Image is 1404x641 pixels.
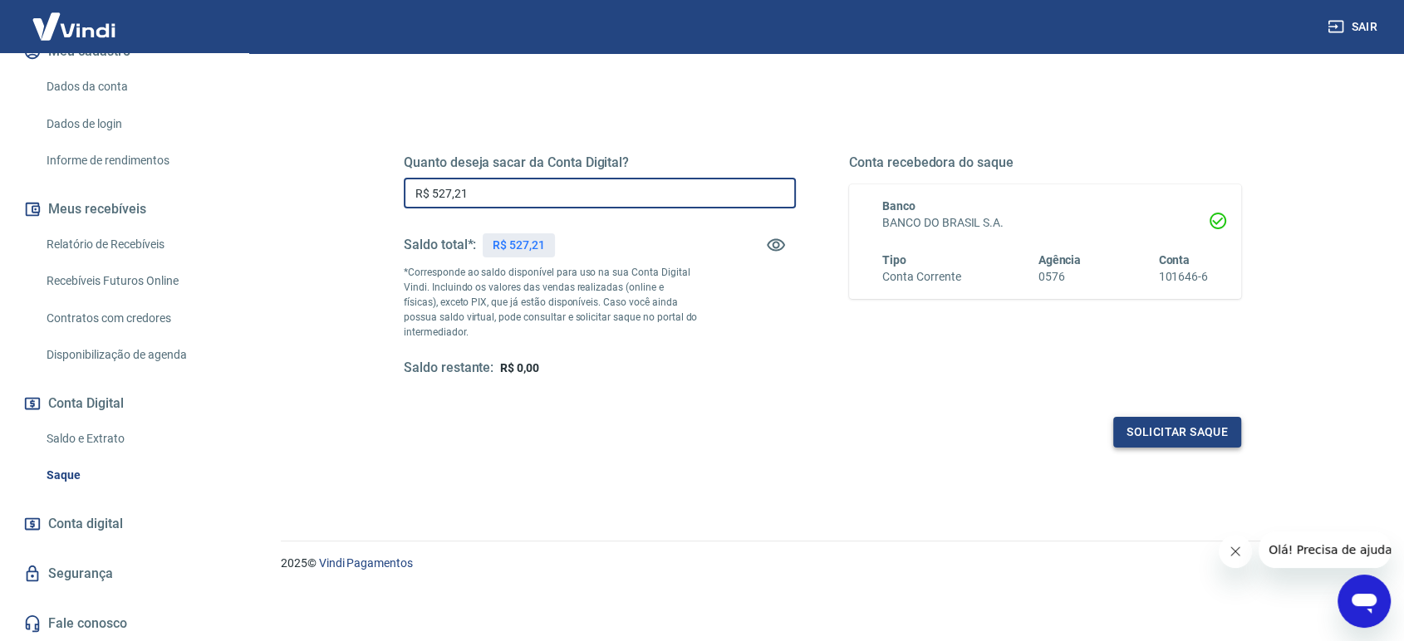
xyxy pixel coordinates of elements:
button: Solicitar saque [1113,417,1241,448]
button: Sair [1324,12,1384,42]
a: Saque [40,458,228,492]
h5: Saldo restante: [404,360,493,377]
a: Dados da conta [40,70,228,104]
span: Olá! Precisa de ajuda? [10,12,140,25]
a: Informe de rendimentos [40,144,228,178]
img: Vindi [20,1,128,51]
a: Saldo e Extrato [40,422,228,456]
span: Conta digital [48,512,123,536]
a: Disponibilização de agenda [40,338,228,372]
h6: Conta Corrente [882,268,960,286]
a: Recebíveis Futuros Online [40,264,228,298]
h6: 0576 [1038,268,1082,286]
h5: Quanto deseja sacar da Conta Digital? [404,154,796,171]
button: Meus recebíveis [20,191,228,228]
iframe: Botão para abrir a janela de mensagens [1338,575,1391,628]
p: *Corresponde ao saldo disponível para uso na sua Conta Digital Vindi. Incluindo os valores das ve... [404,265,698,340]
a: Contratos com credores [40,301,228,335]
span: R$ 0,00 [500,361,539,374]
h5: Saldo total*: [404,237,476,253]
iframe: Fechar mensagem [1219,535,1252,568]
h5: Conta recebedora do saque [849,154,1241,171]
p: 2025 © [281,555,1364,572]
a: Relatório de Recebíveis [40,228,228,262]
a: Dados de login [40,107,228,141]
h6: 101646-6 [1158,268,1208,286]
span: Agência [1038,253,1082,267]
a: Vindi Pagamentos [319,556,413,570]
span: Banco [882,199,916,213]
p: R$ 527,21 [493,237,545,254]
a: Segurança [20,555,228,592]
a: Conta digital [20,506,228,542]
h6: BANCO DO BRASIL S.A. [882,214,1208,232]
span: Tipo [882,253,906,267]
iframe: Mensagem da empresa [1259,531,1391,568]
button: Conta Digital [20,385,228,422]
span: Conta [1158,253,1190,267]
